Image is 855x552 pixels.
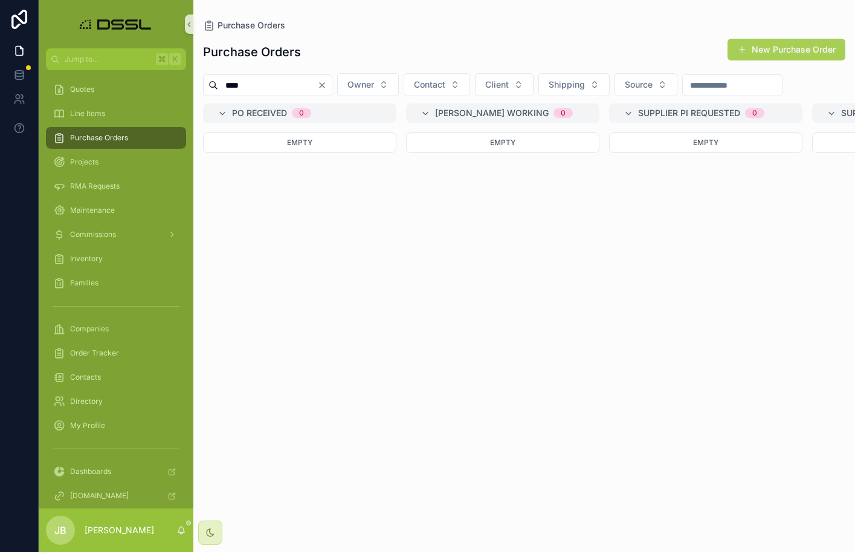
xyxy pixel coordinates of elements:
span: Families [70,278,98,288]
p: [PERSON_NAME] [85,524,154,536]
span: JB [54,523,66,537]
a: Families [46,272,186,294]
span: Contact [414,79,445,91]
a: Contacts [46,366,186,388]
span: Quotes [70,85,94,94]
button: Select Button [475,73,534,96]
span: Companies [70,324,109,334]
span: [PERSON_NAME] Working [435,107,549,119]
span: Dashboards [70,467,111,476]
a: Quotes [46,79,186,100]
button: Select Button [404,73,470,96]
span: K [170,54,180,64]
a: Dashboards [46,461,186,482]
button: Select Button [337,73,399,96]
span: Contacts [70,372,101,382]
span: [DOMAIN_NAME] [70,491,129,501]
span: Empty [287,138,312,147]
span: Jump to... [65,54,151,64]
a: Commissions [46,224,186,245]
span: Empty [693,138,718,147]
div: 0 [299,108,304,118]
img: App logo [76,15,156,34]
span: Supplier PI Requested [638,107,740,119]
span: Source [625,79,653,91]
span: Empty [490,138,515,147]
button: Clear [317,80,332,90]
span: Purchase Orders [218,19,285,31]
a: Directory [46,391,186,412]
span: PO Received [232,107,287,119]
a: Maintenance [46,200,186,221]
a: Order Tracker [46,342,186,364]
div: scrollable content [39,70,193,508]
a: Purchase Orders [203,19,285,31]
a: My Profile [46,415,186,437]
button: Jump to...K [46,48,186,70]
a: Line Items [46,103,186,125]
button: Select Button [538,73,610,96]
span: Inventory [70,254,103,264]
span: Purchase Orders [70,133,128,143]
button: Select Button [615,73,677,96]
span: Owner [347,79,374,91]
span: Maintenance [70,206,115,215]
a: Purchase Orders [46,127,186,149]
div: 0 [561,108,566,118]
span: Shipping [549,79,585,91]
span: My Profile [70,421,105,430]
span: Line Items [70,109,105,119]
span: RMA Requests [70,181,120,191]
button: New Purchase Order [728,39,845,60]
a: RMA Requests [46,175,186,197]
span: Client [485,79,509,91]
span: Commissions [70,230,116,239]
a: Projects [46,151,186,173]
span: Directory [70,397,103,406]
a: Inventory [46,248,186,270]
span: Projects [70,157,98,167]
h1: Purchase Orders [203,44,301,60]
a: Companies [46,318,186,340]
div: 0 [752,108,757,118]
span: Order Tracker [70,348,119,358]
a: [DOMAIN_NAME] [46,485,186,507]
